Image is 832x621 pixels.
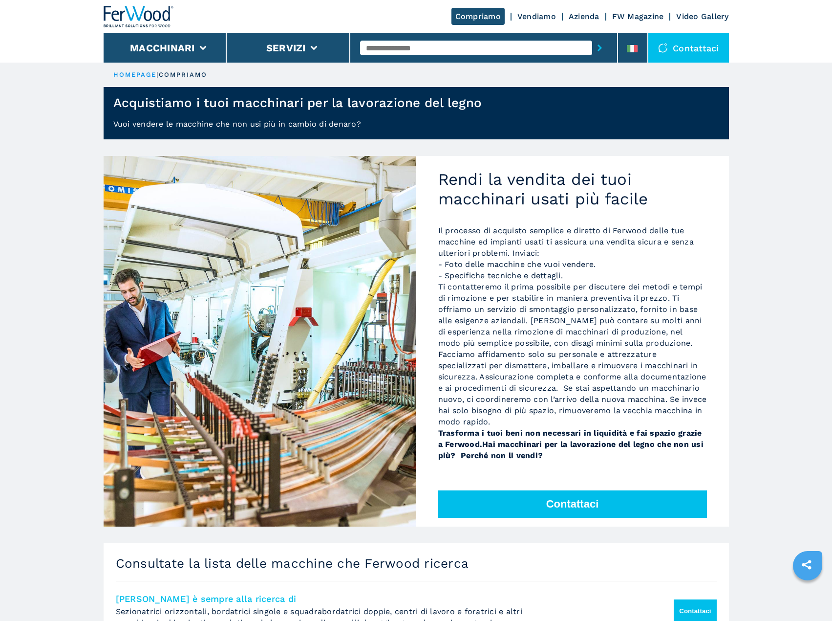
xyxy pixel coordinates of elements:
[438,170,707,208] h2: Rendi la vendita dei tuoi macchinari usati più facile
[438,225,707,461] p: Il processo di acquisto semplice e diretto di Ferwood delle tue macchine ed impianti usati ti ass...
[130,42,195,54] button: Macchinari
[104,118,729,139] p: Vuoi vendere le macchine che non usi più in cambio di denaro?
[648,33,729,63] div: Contattaci
[517,12,556,21] a: Vendiamo
[676,12,728,21] a: Video Gallery
[159,70,208,79] p: compriamo
[156,71,158,78] span: |
[266,42,306,54] button: Servizi
[116,593,658,604] h4: [PERSON_NAME] è sempre alla ricerca di
[569,12,599,21] a: Azienda
[794,553,819,577] a: sharethis
[438,440,704,460] strong: Hai macchinari per la lavorazione del legno che non usi più? Perché non li vendi?
[104,6,174,27] img: Ferwood
[592,37,607,59] button: submit-button
[438,490,707,518] button: Contattaci
[104,156,416,527] img: Rendi la vendita dei tuoi macchinari usati più facile
[451,8,505,25] a: Compriamo
[612,12,664,21] a: FW Magazine
[113,71,157,78] a: HOMEPAGE
[116,555,717,571] h3: Consultate la lista delle macchine che Ferwood ricerca
[658,43,668,53] img: Contattaci
[438,428,702,449] strong: Trasforma i tuoi beni non necessari in liquidità e fai spazio grazie a Ferwood.
[113,95,482,111] h1: Acquistiamo i tuoi macchinari per la lavorazione del legno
